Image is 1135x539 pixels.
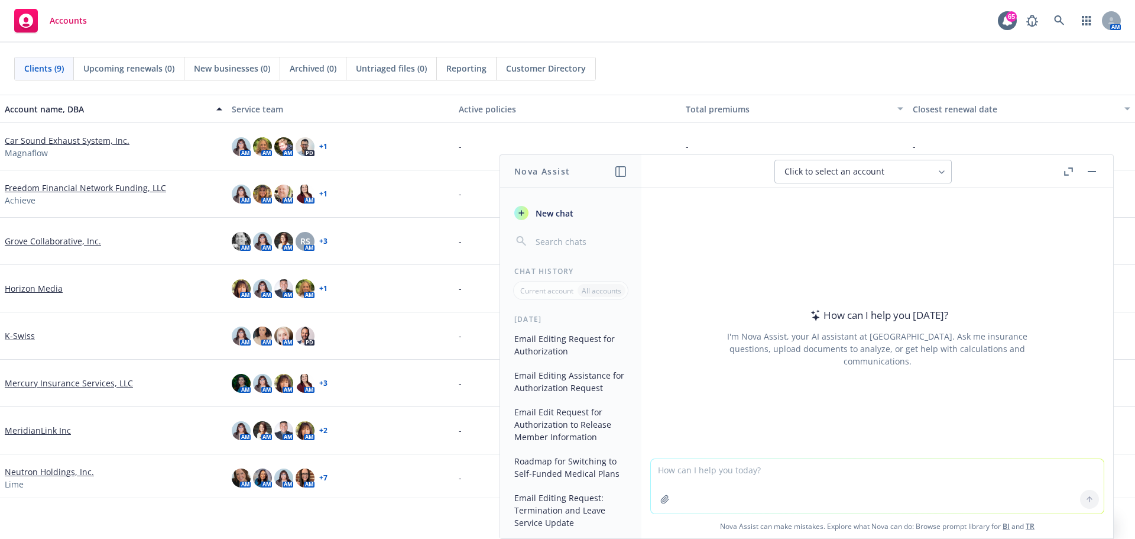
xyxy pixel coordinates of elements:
span: Nova Assist can make mistakes. Explore what Nova can do: Browse prompt library for and [646,514,1108,538]
button: Email Edit Request for Authorization to Release Member Information [510,402,632,447]
a: MeridianLink Inc [5,424,71,437]
button: Active policies [454,95,681,123]
span: Reporting [446,62,487,75]
span: RS [300,235,310,247]
p: All accounts [582,286,621,296]
a: Mercury Insurance Services, LLC [5,377,133,389]
a: + 1 [319,191,327,198]
img: photo [232,374,251,393]
a: Search [1048,9,1071,33]
img: photo [253,327,272,346]
a: Switch app [1075,9,1098,33]
a: Horizon Media [5,282,63,295]
span: - [459,235,462,247]
span: Archived (0) [290,62,336,75]
img: photo [274,469,293,488]
img: photo [253,374,272,393]
h1: Nova Assist [514,165,570,177]
span: Upcoming renewals (0) [83,62,174,75]
a: Neutron Holdings, Inc. [5,466,94,478]
img: photo [296,327,314,346]
img: photo [253,185,272,204]
button: Email Editing Request for Authorization [510,329,632,361]
img: photo [232,185,251,204]
div: [DATE] [500,314,641,324]
img: photo [232,137,251,156]
span: Click to select an account [784,166,884,177]
span: - [686,140,689,153]
span: New chat [533,207,573,220]
span: New businesses (0) [194,62,270,75]
span: Untriaged files (0) [356,62,427,75]
div: Total premiums [686,103,890,115]
img: photo [253,137,272,156]
span: Clients (9) [24,62,64,75]
span: - [459,424,462,437]
div: Chat History [500,266,641,276]
img: photo [274,137,293,156]
span: Achieve [5,194,35,206]
img: photo [232,469,251,488]
button: Total premiums [681,95,908,123]
img: photo [253,279,272,298]
div: How can I help you [DATE]? [807,308,948,323]
span: Lime [5,478,24,490]
div: Service team [232,103,449,115]
img: photo [296,421,314,440]
img: photo [253,469,272,488]
img: photo [274,279,293,298]
img: photo [232,327,251,346]
a: Grove Collaborative, Inc. [5,235,101,247]
button: Click to select an account [774,160,952,183]
img: photo [296,374,314,393]
div: 65 [1006,11,1017,22]
a: K-Swiss [5,330,35,342]
div: Closest renewal date [913,103,1117,115]
a: Report a Bug [1020,9,1044,33]
img: photo [253,232,272,251]
img: photo [232,279,251,298]
img: photo [274,421,293,440]
button: New chat [510,202,632,224]
span: - [913,140,916,153]
button: Email Editing Request: Termination and Leave Service Update [510,488,632,532]
span: - [459,330,462,342]
a: + 2 [319,427,327,434]
img: photo [296,469,314,488]
button: Email Editing Assistance for Authorization Request [510,366,632,398]
img: photo [274,327,293,346]
input: Search chats [533,233,627,250]
img: photo [232,421,251,440]
span: - [459,188,462,200]
div: Active policies [459,103,676,115]
span: - [459,472,462,484]
a: + 3 [319,238,327,245]
a: + 3 [319,380,327,387]
a: Accounts [9,4,92,37]
p: Current account [520,286,573,296]
span: - [459,377,462,389]
img: photo [296,185,314,204]
span: Accounts [50,16,87,25]
img: photo [274,374,293,393]
img: photo [232,232,251,251]
span: Magnaflow [5,147,48,159]
a: + 1 [319,143,327,150]
button: Service team [227,95,454,123]
span: - [459,282,462,295]
a: TR [1026,521,1035,531]
a: BI [1003,521,1010,531]
span: - [459,140,462,153]
div: Account name, DBA [5,103,209,115]
a: Car Sound Exhaust System, Inc. [5,134,129,147]
button: Closest renewal date [908,95,1135,123]
button: Roadmap for Switching to Self-Funded Medical Plans [510,451,632,483]
img: photo [296,137,314,156]
img: photo [253,421,272,440]
img: photo [296,279,314,298]
a: + 7 [319,475,327,482]
img: photo [274,232,293,251]
div: I'm Nova Assist, your AI assistant at [GEOGRAPHIC_DATA]. Ask me insurance questions, upload docum... [711,330,1043,367]
a: + 1 [319,285,327,292]
img: photo [274,185,293,204]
